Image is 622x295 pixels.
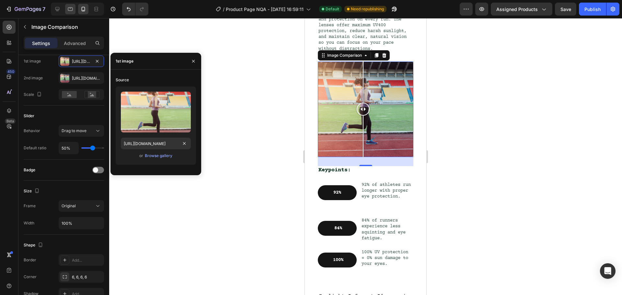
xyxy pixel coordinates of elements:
[326,6,339,12] span: Default
[14,149,108,156] p: Keypoints:
[32,40,50,47] p: Settings
[584,6,601,13] div: Publish
[24,220,34,226] div: Width
[351,6,384,12] span: Need republishing
[59,200,104,212] button: Original
[116,58,133,64] div: 1st image
[72,75,102,81] div: [URL][DOMAIN_NAME]
[24,203,36,209] div: Frame
[17,172,47,177] p: 92%
[24,113,34,119] div: Slider
[139,152,143,160] span: or
[24,241,44,250] div: Shape
[14,275,108,289] i: So light I forget I’m wearing them!” – [PERSON_NAME]
[24,257,36,263] div: Border
[24,75,43,81] div: 2nd image
[59,217,104,229] input: Auto
[121,92,191,132] img: preview-image
[24,128,40,134] div: Behavior
[19,207,48,213] p: 84%
[24,167,35,173] div: Badge
[19,239,48,245] p: 100%
[24,90,43,99] div: Scale
[5,119,16,124] div: Beta
[72,257,102,263] div: Add...
[121,138,191,149] input: https://example.com/image.jpg
[42,5,45,13] p: 7
[223,6,225,13] span: /
[24,274,37,280] div: Corner
[59,142,78,154] input: Auto
[24,187,41,196] div: Size
[62,203,76,208] span: Original
[305,18,426,295] iframe: Design area
[6,69,16,74] div: 450
[555,3,576,16] button: Save
[62,128,86,133] span: Drag to move
[600,263,616,279] div: Open Intercom Messenger
[579,3,606,16] button: Publish
[57,164,108,182] p: 92% of athletes run longer with proper eye protection.
[24,145,46,151] div: Default ratio
[72,59,91,64] div: [URL][DOMAIN_NAME]
[144,153,173,159] button: Browse gallery
[24,58,41,64] div: 1st image
[3,3,48,16] button: 7
[145,153,172,159] div: Browse gallery
[116,77,129,83] div: Source
[57,231,108,249] p: 100% UV protection = 0% sun damage to your eyes.
[496,6,538,13] span: Assigned Products
[57,199,108,223] p: 84% of runners experience less squinting and eye fatigue.
[491,3,552,16] button: Assigned Products
[21,34,58,40] div: Image Comparison
[59,125,104,137] button: Drag to move
[226,6,304,13] span: Product Page NQA - [DATE] 16:59:11
[72,274,102,280] div: 6, 6, 6, 6
[64,40,86,47] p: Advanced
[122,3,148,16] div: Undo/Redo
[560,6,571,12] span: Save
[31,23,101,31] p: Image Comparison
